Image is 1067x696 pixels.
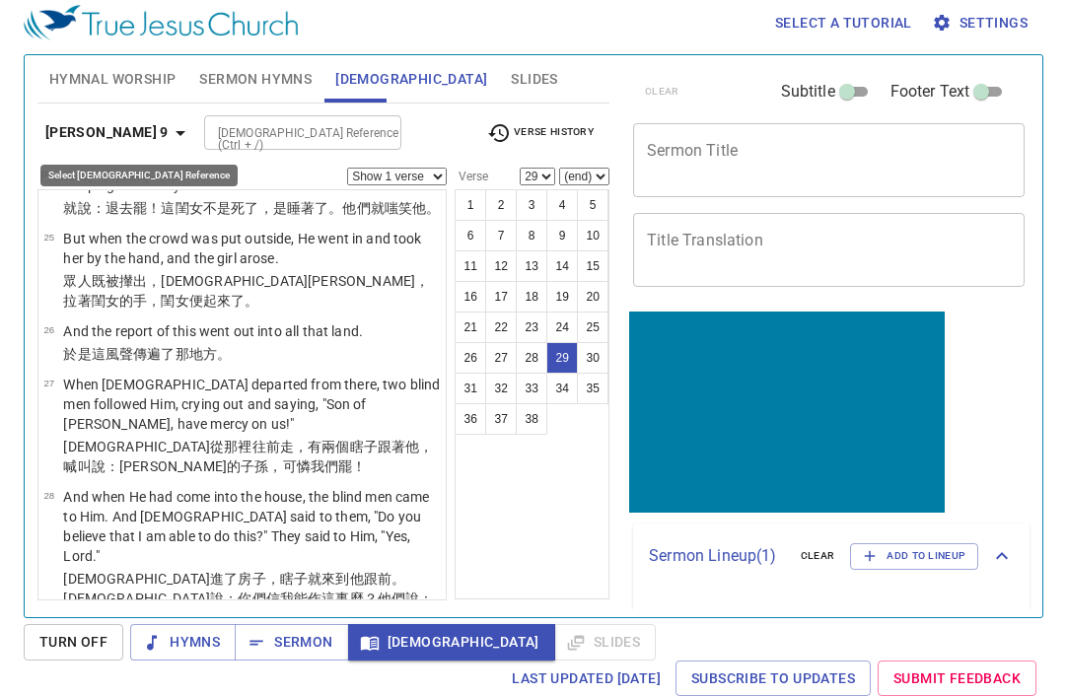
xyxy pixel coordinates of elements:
[516,342,547,374] button: 28
[63,437,440,476] p: [DEMOGRAPHIC_DATA]
[311,458,367,474] wg1653: 我們
[516,250,547,282] button: 13
[485,403,517,435] button: 37
[426,200,440,216] wg846: 。
[130,624,236,661] button: Hymns
[928,5,1035,41] button: Settings
[92,458,367,474] wg2896: 說
[516,312,547,343] button: 23
[348,624,555,661] button: [DEMOGRAPHIC_DATA]
[455,342,486,374] button: 26
[511,67,557,92] span: Slides
[691,666,855,691] span: Subscribe to Updates
[485,220,517,251] button: 7
[546,342,578,374] button: 29
[512,666,661,691] span: Last updated [DATE]
[485,189,517,221] button: 2
[577,189,608,221] button: 5
[63,321,363,341] p: And the report of this went out into all that land.
[147,346,231,362] wg1831: 遍了
[63,487,440,566] p: And when He had come into the house, the blind men came to Him. And [DEMOGRAPHIC_DATA] said to th...
[146,630,220,655] span: Hymns
[63,591,433,626] wg3004: ：你們信
[63,273,429,309] wg3793: 既
[63,273,429,309] wg1544: ，[DEMOGRAPHIC_DATA][PERSON_NAME]
[63,591,433,626] wg2424: 說
[63,571,433,626] wg1519: 房子
[455,250,486,282] button: 11
[936,11,1028,35] span: Settings
[199,67,312,92] span: Sermon Hymns
[63,571,433,626] wg3614: ，瞎子
[63,344,363,364] p: 於是
[649,544,785,568] p: Sermon Lineup ( 1 )
[455,373,486,404] button: 31
[63,375,440,434] p: When [DEMOGRAPHIC_DATA] departed from there, two blind men followed Him, crying out and saying, "...
[516,189,547,221] button: 3
[577,250,608,282] button: 15
[92,346,232,362] wg2532: 這
[92,293,259,309] wg2902: 閨女的手
[475,118,605,148] button: Verse History
[767,5,920,41] button: Select a tutorial
[801,547,835,565] span: clear
[63,229,440,268] p: But when the crowd was put outside, He went in and took her by the hand, and the girl arose.
[412,200,440,216] wg2606: 他
[364,630,539,655] span: [DEMOGRAPHIC_DATA]
[24,5,298,40] img: True Jesus Church
[235,624,348,661] button: Sermon
[516,220,547,251] button: 8
[455,403,486,435] button: 36
[455,220,486,251] button: 6
[63,198,440,218] p: 就說
[485,312,517,343] button: 22
[250,630,332,655] span: Sermon
[455,171,488,182] label: Verse
[39,630,107,655] span: Turn Off
[43,490,54,501] span: 28
[485,250,517,282] button: 12
[890,80,970,104] span: Footer Text
[546,189,578,221] button: 4
[485,342,517,374] button: 27
[176,346,232,362] wg3650: 那
[24,624,123,661] button: Turn Off
[245,293,258,309] wg1453: 。
[210,121,363,144] input: Type Bible Reference
[40,171,176,182] label: Previous (←, ↑) Next (→, ↓)
[63,273,429,309] wg1161: 被攆出
[789,544,847,568] button: clear
[775,11,912,35] span: Select a tutorial
[625,308,949,517] iframe: from-child
[147,200,440,216] wg402: ！這閨女
[106,346,231,362] wg3778: 風聲
[893,666,1021,691] span: Submit Feedback
[37,114,200,151] button: [PERSON_NAME] 9
[268,458,366,474] wg5207: ，可憐
[516,373,547,404] button: 33
[63,439,433,474] wg2424: 從那裡
[455,281,486,313] button: 16
[43,378,54,388] span: 27
[455,189,486,221] button: 1
[577,342,608,374] button: 30
[328,200,440,216] wg2518: 。他們就嗤笑
[63,271,440,311] p: 眾人
[781,80,835,104] span: Subtitle
[63,571,433,626] wg5185: 就來到
[49,67,177,92] span: Hymnal Worship
[189,346,231,362] wg1565: 地方
[231,200,440,216] wg3756: 死了
[106,458,367,474] wg3004: ：[PERSON_NAME]
[546,312,578,343] button: 24
[43,232,54,243] span: 25
[577,281,608,313] button: 20
[455,312,486,343] button: 21
[485,373,517,404] button: 32
[203,293,259,309] wg2532: 起來了
[217,346,231,362] wg1093: 。
[516,281,547,313] button: 18
[546,373,578,404] button: 34
[546,220,578,251] button: 9
[45,120,169,145] b: [PERSON_NAME] 9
